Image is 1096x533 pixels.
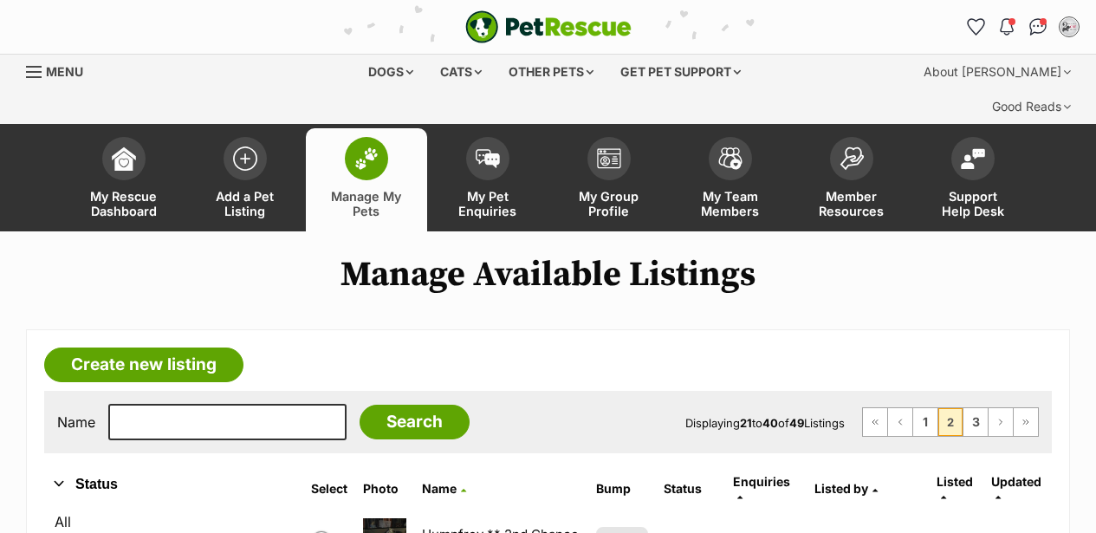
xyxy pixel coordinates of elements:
[789,416,804,430] strong: 49
[791,128,912,231] a: Member Resources
[1000,18,1014,36] img: notifications-46538b983faf8c2785f20acdc204bb7945ddae34d4c08c2a6579f10ce5e182be.svg
[589,468,655,510] th: Bump
[733,474,790,489] span: translation missing: en.admin.listings.index.attributes.enquiries
[465,10,632,43] img: logo-e224e6f780fb5917bec1dbf3a21bbac754714ae5b6737aabdf751b685950b380.svg
[1024,13,1052,41] a: Conversations
[422,481,457,496] span: Name
[937,474,973,503] a: Listed
[428,55,494,89] div: Cats
[911,55,1083,89] div: About [PERSON_NAME]
[912,128,1034,231] a: Support Help Desk
[962,13,989,41] a: Favourites
[233,146,257,171] img: add-pet-listing-icon-0afa8454b4691262ce3f59096e99ab1cd57d4a30225e0717b998d2c9b9846f56.svg
[476,149,500,168] img: pet-enquiries-icon-7e3ad2cf08bfb03b45e93fb7055b45f3efa6380592205ae92323e6603595dc1f.svg
[570,189,648,218] span: My Group Profile
[862,407,1039,437] nav: Pagination
[733,474,790,503] a: Enquiries
[354,147,379,170] img: manage-my-pets-icon-02211641906a0b7f246fdf0571729dbe1e7629f14944591b6c1af311fb30b64b.svg
[691,189,769,218] span: My Team Members
[328,189,405,218] span: Manage My Pets
[206,189,284,218] span: Add a Pet Listing
[938,408,963,436] span: Page 2
[1055,13,1083,41] button: My account
[449,189,527,218] span: My Pet Enquiries
[991,474,1041,489] span: Updated
[306,128,427,231] a: Manage My Pets
[718,147,743,170] img: team-members-icon-5396bd8760b3fe7c0b43da4ab00e1e3bb1a5d9ba89233759b79545d2d3fc5d0d.svg
[913,408,937,436] a: Page 1
[608,55,753,89] div: Get pet support
[356,468,413,510] th: Photo
[814,481,868,496] span: Listed by
[57,414,95,430] label: Name
[993,13,1021,41] button: Notifications
[112,146,136,171] img: dashboard-icon-eb2f2d2d3e046f16d808141f083e7271f6b2e854fb5c12c21221c1fb7104beca.svg
[46,64,83,79] span: Menu
[597,148,621,169] img: group-profile-icon-3fa3cf56718a62981997c0bc7e787c4b2cf8bcc04b72c1350f741eb67cf2f40e.svg
[356,55,425,89] div: Dogs
[740,416,752,430] strong: 21
[26,55,95,86] a: Menu
[888,408,912,436] a: Previous page
[762,416,778,430] strong: 40
[657,468,724,510] th: Status
[1014,408,1038,436] a: Last page
[991,474,1041,503] a: Updated
[548,128,670,231] a: My Group Profile
[496,55,606,89] div: Other pets
[934,189,1012,218] span: Support Help Desk
[44,473,285,496] button: Status
[670,128,791,231] a: My Team Members
[44,348,243,382] a: Create new listing
[1060,18,1078,36] img: Daniela profile pic
[360,405,470,439] input: Search
[863,408,887,436] a: First page
[304,468,354,510] th: Select
[980,89,1083,124] div: Good Reads
[427,128,548,231] a: My Pet Enquiries
[840,146,864,170] img: member-resources-icon-8e73f808a243e03378d46382f2149f9095a855e16c252ad45f914b54edf8863c.svg
[813,189,891,218] span: Member Resources
[63,128,185,231] a: My Rescue Dashboard
[85,189,163,218] span: My Rescue Dashboard
[963,408,988,436] a: Page 3
[961,148,985,169] img: help-desk-icon-fdf02630f3aa405de69fd3d07c3f3aa587a6932b1a1747fa1d2bba05be0121f9.svg
[937,474,973,489] span: Listed
[989,408,1013,436] a: Next page
[1029,18,1047,36] img: chat-41dd97257d64d25036548639549fe6c8038ab92f7586957e7f3b1b290dea8141.svg
[962,13,1083,41] ul: Account quick links
[422,481,466,496] a: Name
[814,481,878,496] a: Listed by
[465,10,632,43] a: PetRescue
[685,416,845,430] span: Displaying to of Listings
[185,128,306,231] a: Add a Pet Listing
